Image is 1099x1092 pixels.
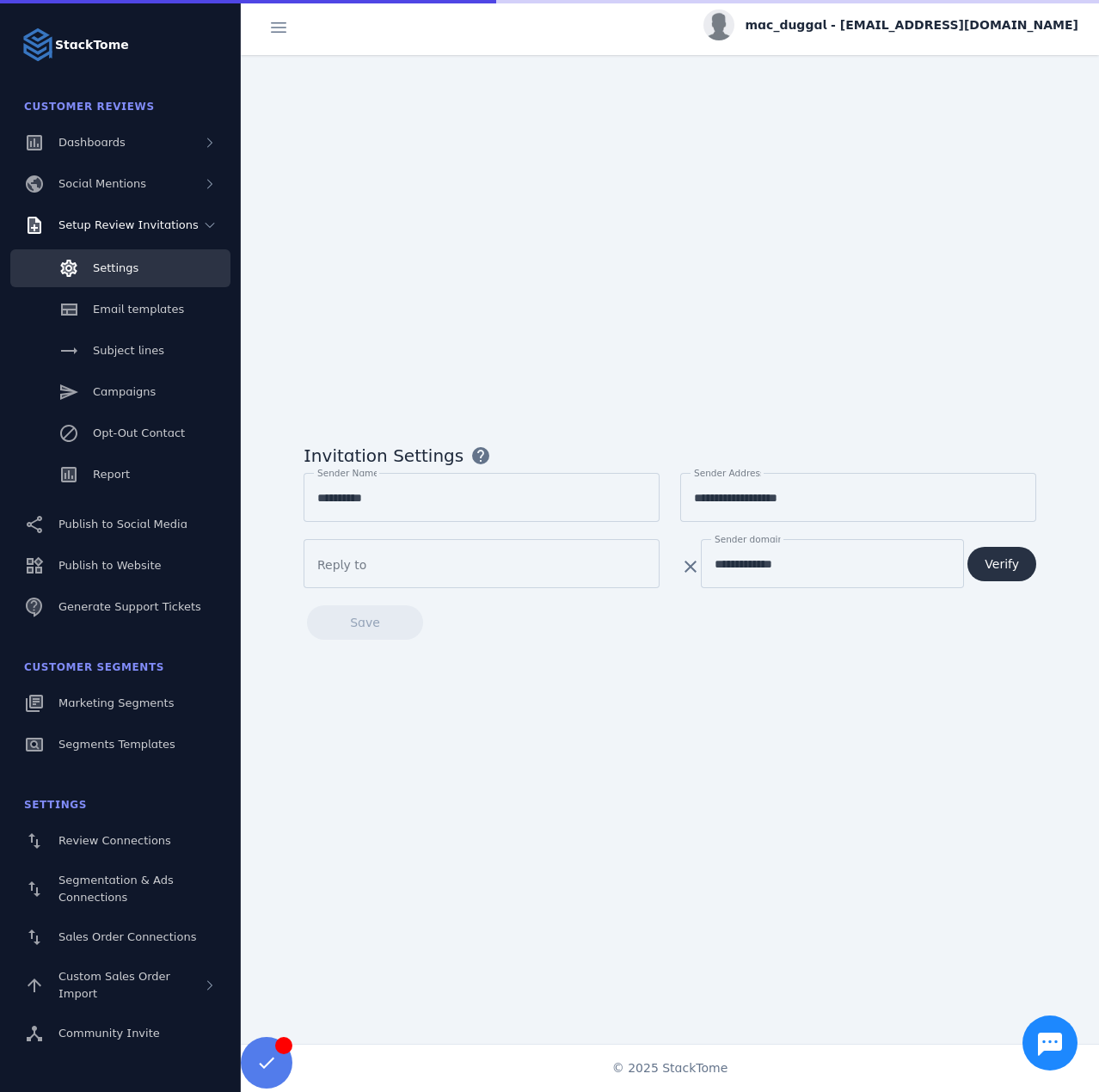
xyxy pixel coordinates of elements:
[58,834,171,847] span: Review Connections
[58,874,174,904] span: Segmentation & Ads Connections
[93,303,184,316] span: Email templates
[58,177,146,190] span: Social Mentions
[10,588,230,626] a: Generate Support Tickets
[317,468,379,478] mat-label: Sender Name
[10,822,230,860] a: Review Connections
[10,291,230,328] a: Email templates
[304,443,464,469] span: Invitation Settings
[58,930,196,943] span: Sales Order Connections
[10,726,230,764] a: Segments Templates
[10,547,230,585] a: Publish to Website
[10,506,230,543] a: Publish to Social Media
[58,136,126,149] span: Dashboards
[10,332,230,370] a: Subject lines
[10,918,230,956] a: Sales Order Connections
[10,414,230,452] a: Opt-Out Contact
[10,863,230,915] a: Segmentation & Ads Connections
[58,970,170,1000] span: Custom Sales Order Import
[55,36,129,54] strong: StackTome
[10,1015,230,1052] a: Community Invite
[10,373,230,411] a: Campaigns
[745,16,1078,34] span: mac_duggal - [EMAIL_ADDRESS][DOMAIN_NAME]
[715,534,783,544] mat-label: Sender domain
[10,456,230,494] a: Report
[680,556,701,577] mat-icon: clear
[24,799,87,811] span: Settings
[93,385,156,398] span: Campaigns
[21,28,55,62] img: Logo image
[612,1059,728,1077] span: © 2025 StackTome
[985,558,1019,570] span: Verify
[703,9,734,40] img: profile.jpg
[10,249,230,287] a: Settings
[93,426,185,439] span: Opt-Out Contact
[58,218,199,231] span: Setup Review Invitations
[58,696,174,709] span: Marketing Segments
[24,101,155,113] span: Customer Reviews
[58,518,187,531] span: Publish to Social Media
[93,468,130,481] span: Report
[694,468,764,478] mat-label: Sender Address
[317,558,366,572] mat-label: Reply to
[58,600,201,613] span: Generate Support Tickets
[10,684,230,722] a: Marketing Segments
[703,9,1078,40] button: mac_duggal - [EMAIL_ADDRESS][DOMAIN_NAME]
[58,1027,160,1040] span: Community Invite
[967,547,1036,581] button: Verify
[93,344,164,357] span: Subject lines
[93,261,138,274] span: Settings
[58,559,161,572] span: Publish to Website
[58,738,175,751] span: Segments Templates
[24,661,164,673] span: Customer Segments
